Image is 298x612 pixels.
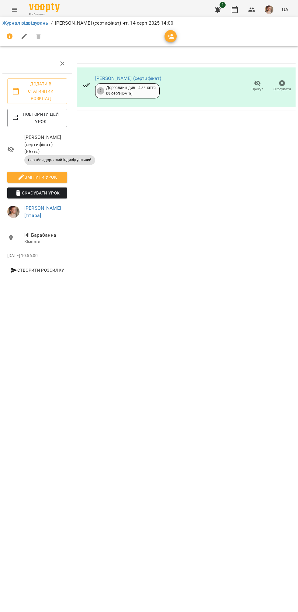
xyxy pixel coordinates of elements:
[270,77,294,95] button: Скасувати
[7,253,67,259] p: [DATE] 10:56:00
[220,2,226,8] span: 1
[10,266,65,274] span: Створити розсилку
[51,19,53,27] li: /
[29,3,60,12] img: Voopty Logo
[55,19,173,27] p: [PERSON_NAME] (сертифікат) чт, 14 серп 2025 14:00
[7,206,19,218] img: 17edbb4851ce2a096896b4682940a88a.jfif
[7,172,67,183] button: Змінити урок
[7,2,22,17] button: Menu
[24,205,61,218] a: [PERSON_NAME] [гітара]
[7,78,67,104] button: Додати в статичний розклад
[7,187,67,198] button: Скасувати Урок
[97,87,104,95] div: 2
[12,80,62,102] span: Додати в статичний розклад
[2,19,296,27] nav: breadcrumb
[12,189,62,197] span: Скасувати Урок
[24,134,67,155] span: [PERSON_NAME] (сертифікат) ( 55 хв. )
[12,111,62,125] span: Повторити цей урок
[251,87,264,92] span: Прогул
[265,5,273,14] img: 17edbb4851ce2a096896b4682940a88a.jfif
[29,12,60,16] span: For Business
[245,77,270,95] button: Прогул
[273,87,291,92] span: Скасувати
[279,4,291,15] button: UA
[2,20,48,26] a: Журнал відвідувань
[7,109,67,127] button: Повторити цей урок
[24,157,95,163] span: Барабан дорослий індивідуальний
[12,174,62,181] span: Змінити урок
[7,265,67,276] button: Створити розсилку
[24,232,67,239] span: [4] Барабанна
[95,75,161,81] a: [PERSON_NAME] (сертифікат)
[106,85,156,96] div: Дорослий індив - 4 заняття 09 серп - [DATE]
[24,239,67,245] p: Кімната
[282,6,288,13] span: UA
